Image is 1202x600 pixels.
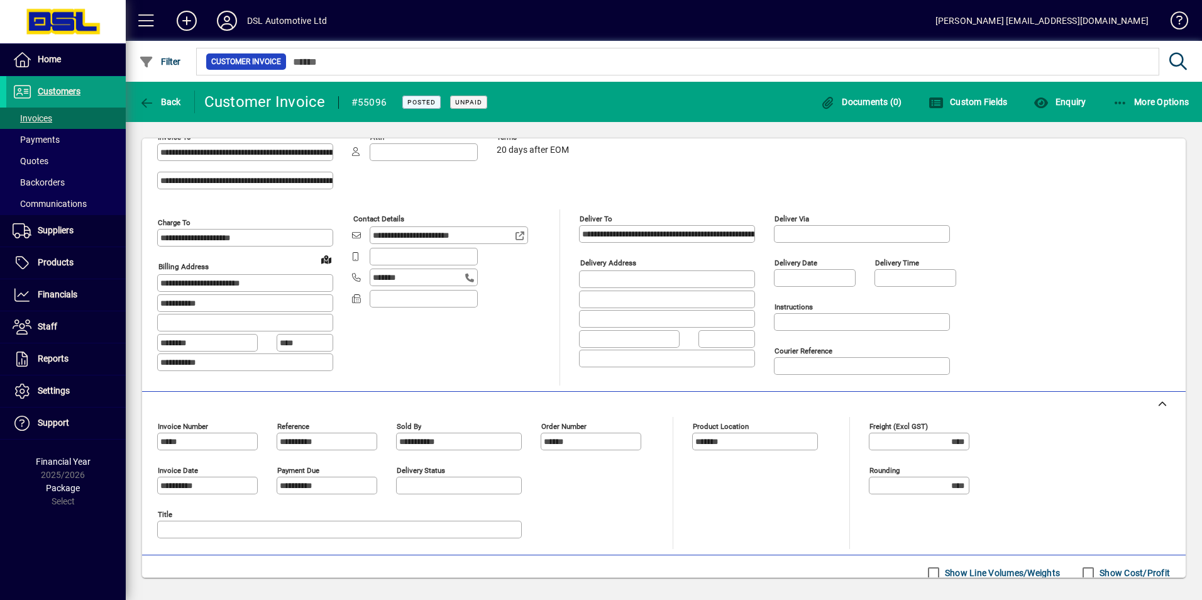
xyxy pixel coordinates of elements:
[167,9,207,32] button: Add
[6,215,126,247] a: Suppliers
[929,97,1008,107] span: Custom Fields
[139,97,181,107] span: Back
[38,386,70,396] span: Settings
[1113,97,1189,107] span: More Options
[407,98,436,106] span: Posted
[139,57,181,67] span: Filter
[942,567,1060,579] label: Show Line Volumes/Weights
[6,279,126,311] a: Financials
[158,218,190,227] mat-label: Charge To
[775,214,809,223] mat-label: Deliver via
[277,466,319,475] mat-label: Payment due
[38,86,80,96] span: Customers
[1034,97,1086,107] span: Enquiry
[6,193,126,214] a: Communications
[136,50,184,73] button: Filter
[136,91,184,113] button: Back
[869,422,928,431] mat-label: Freight (excl GST)
[935,11,1149,31] div: [PERSON_NAME] [EMAIL_ADDRESS][DOMAIN_NAME]
[13,199,87,209] span: Communications
[869,466,900,475] mat-label: Rounding
[775,258,817,267] mat-label: Delivery date
[158,422,208,431] mat-label: Invoice number
[6,343,126,375] a: Reports
[38,257,74,267] span: Products
[13,135,60,145] span: Payments
[316,249,336,269] a: View on map
[580,214,612,223] mat-label: Deliver To
[126,91,195,113] app-page-header-button: Back
[38,418,69,428] span: Support
[817,91,905,113] button: Documents (0)
[925,91,1011,113] button: Custom Fields
[38,353,69,364] span: Reports
[1110,91,1193,113] button: More Options
[6,150,126,172] a: Quotes
[1030,91,1089,113] button: Enquiry
[6,108,126,129] a: Invoices
[541,422,587,431] mat-label: Order number
[13,177,65,187] span: Backorders
[158,466,198,475] mat-label: Invoice date
[775,347,832,355] mat-label: Courier Reference
[38,289,77,299] span: Financials
[497,145,569,155] span: 20 days after EOM
[397,466,445,475] mat-label: Delivery status
[36,457,91,467] span: Financial Year
[204,92,326,112] div: Customer Invoice
[397,422,421,431] mat-label: Sold by
[6,172,126,193] a: Backorders
[46,483,80,493] span: Package
[455,98,482,106] span: Unpaid
[277,422,309,431] mat-label: Reference
[820,97,902,107] span: Documents (0)
[6,375,126,407] a: Settings
[247,11,327,31] div: DSL Automotive Ltd
[13,156,48,166] span: Quotes
[38,54,61,64] span: Home
[6,408,126,439] a: Support
[1161,3,1186,43] a: Knowledge Base
[6,247,126,279] a: Products
[38,225,74,235] span: Suppliers
[351,92,387,113] div: #55096
[13,113,52,123] span: Invoices
[6,129,126,150] a: Payments
[207,9,247,32] button: Profile
[211,55,281,68] span: Customer Invoice
[6,44,126,75] a: Home
[158,510,172,519] mat-label: Title
[6,311,126,343] a: Staff
[875,258,919,267] mat-label: Delivery time
[1097,567,1170,579] label: Show Cost/Profit
[38,321,57,331] span: Staff
[775,303,813,311] mat-label: Instructions
[693,422,749,431] mat-label: Product location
